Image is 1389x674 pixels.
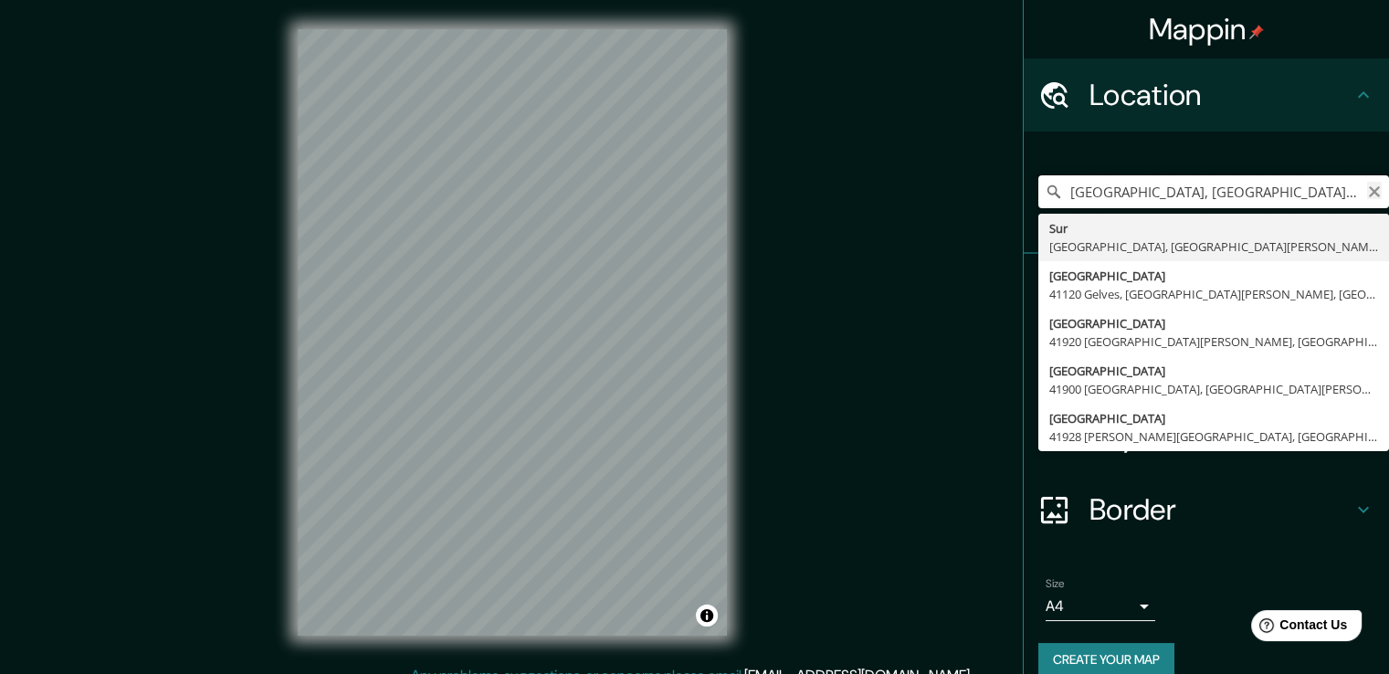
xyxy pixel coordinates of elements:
div: [GEOGRAPHIC_DATA] [1049,267,1378,285]
img: pin-icon.png [1249,25,1264,39]
div: [GEOGRAPHIC_DATA] [1049,409,1378,427]
div: A4 [1046,592,1155,621]
label: Size [1046,576,1065,592]
iframe: Help widget launcher [1226,603,1369,654]
div: [GEOGRAPHIC_DATA] [1049,314,1378,332]
h4: Mappin [1149,11,1265,47]
div: Layout [1024,400,1389,473]
div: Location [1024,58,1389,132]
button: Toggle attribution [696,605,718,627]
div: Border [1024,473,1389,546]
h4: Location [1089,77,1352,113]
div: 41120 Gelves, [GEOGRAPHIC_DATA][PERSON_NAME], [GEOGRAPHIC_DATA] [1049,285,1378,303]
div: [GEOGRAPHIC_DATA], [GEOGRAPHIC_DATA][PERSON_NAME], [GEOGRAPHIC_DATA] [1049,237,1378,256]
h4: Border [1089,491,1352,528]
input: Pick your city or area [1038,175,1389,208]
div: Style [1024,327,1389,400]
h4: Layout [1089,418,1352,455]
button: Clear [1367,182,1382,199]
div: 41920 [GEOGRAPHIC_DATA][PERSON_NAME], [GEOGRAPHIC_DATA][PERSON_NAME], [GEOGRAPHIC_DATA] [1049,332,1378,351]
div: Sur [1049,219,1378,237]
div: 41900 [GEOGRAPHIC_DATA], [GEOGRAPHIC_DATA][PERSON_NAME], [GEOGRAPHIC_DATA] [1049,380,1378,398]
div: 41928 [PERSON_NAME][GEOGRAPHIC_DATA], [GEOGRAPHIC_DATA][PERSON_NAME], [GEOGRAPHIC_DATA] [1049,427,1378,446]
div: Pins [1024,254,1389,327]
canvas: Map [298,29,727,636]
div: [GEOGRAPHIC_DATA] [1049,362,1378,380]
